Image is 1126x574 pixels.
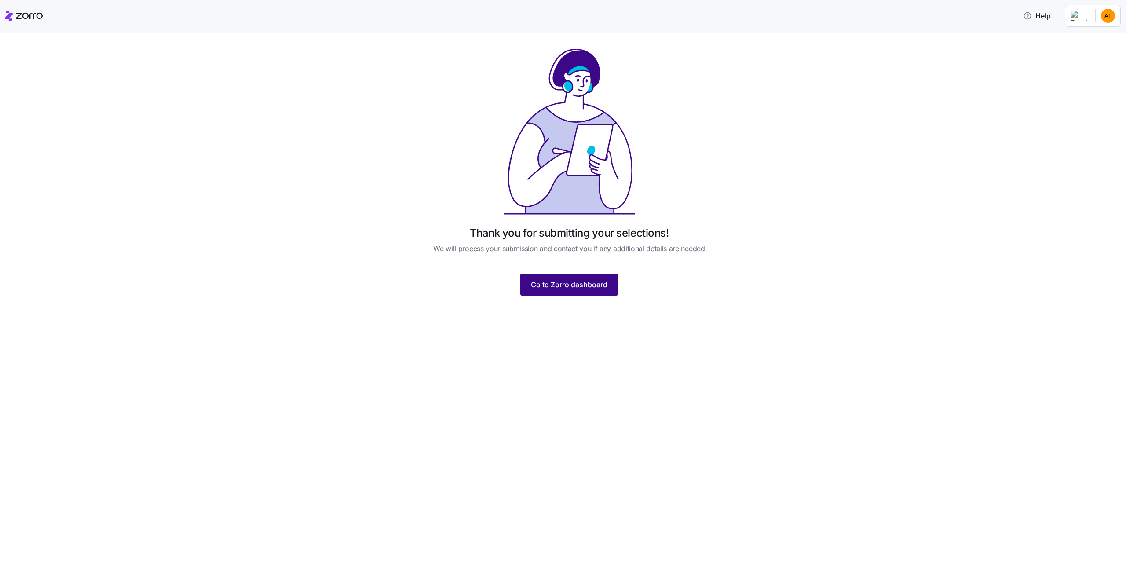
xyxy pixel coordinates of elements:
[531,279,607,290] span: Go to Zorro dashboard
[1071,11,1088,21] img: Employer logo
[1101,9,1115,23] img: b5a693d976c761e7d8985cbf963ffda1
[1023,11,1051,21] span: Help
[1016,7,1058,25] button: Help
[433,243,705,254] span: We will process your submission and contact you if any additional details are needed
[470,226,669,240] h1: Thank you for submitting your selections!
[520,274,618,296] button: Go to Zorro dashboard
